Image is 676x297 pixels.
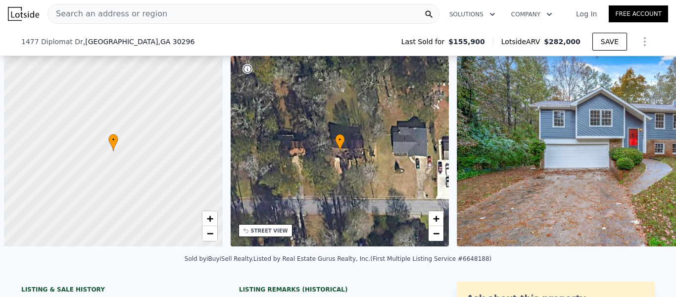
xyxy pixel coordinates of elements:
[592,33,627,51] button: SAVE
[448,37,485,47] span: $155,900
[503,5,560,23] button: Company
[251,227,288,235] div: STREET VIEW
[8,7,39,21] img: Lotside
[441,5,503,23] button: Solutions
[108,134,118,151] div: •
[609,5,668,22] a: Free Account
[83,37,195,47] span: , [GEOGRAPHIC_DATA]
[239,286,437,294] div: Listing Remarks (Historical)
[206,227,213,239] span: −
[401,37,449,47] span: Last Sold for
[253,255,491,262] div: Listed by Real Estate Gurus Realty, Inc. (First Multiple Listing Service #6648188)
[564,9,609,19] a: Log In
[108,135,118,144] span: •
[21,286,219,296] div: LISTING & SALE HISTORY
[21,37,83,47] span: 1477 Diplomat Dr
[544,38,580,46] span: $282,000
[433,227,439,239] span: −
[335,134,345,151] div: •
[48,8,167,20] span: Search an address or region
[501,37,544,47] span: Lotside ARV
[429,211,443,226] a: Zoom in
[185,255,253,262] div: Sold by iBuyiSell Realty .
[335,135,345,144] span: •
[206,212,213,225] span: +
[433,212,439,225] span: +
[202,226,217,241] a: Zoom out
[202,211,217,226] a: Zoom in
[429,226,443,241] a: Zoom out
[635,32,655,52] button: Show Options
[158,38,194,46] span: , GA 30296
